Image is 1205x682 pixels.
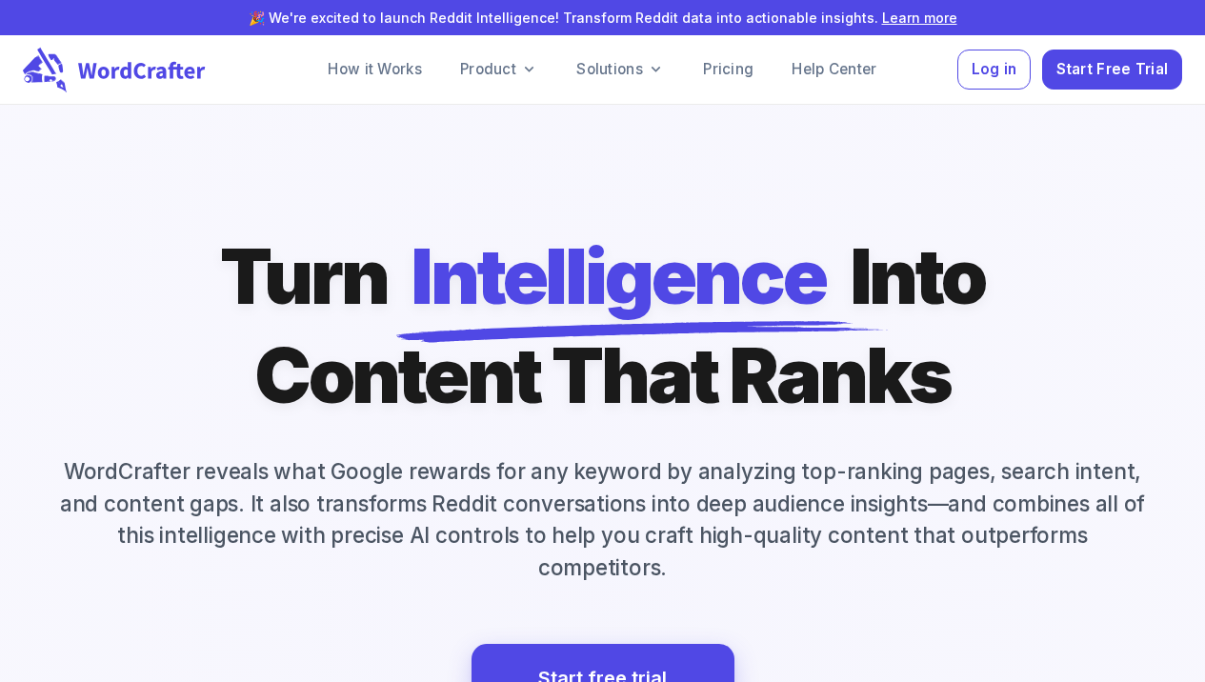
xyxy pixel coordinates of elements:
[688,50,769,89] a: Pricing
[957,50,1031,90] button: Log in
[776,50,892,89] a: Help Center
[312,50,437,89] a: How it Works
[411,227,826,326] span: Intelligence
[561,50,680,89] a: Solutions
[23,455,1182,583] p: WordCrafter reveals what Google rewards for any keyword by analyzing top-ranking pages, search in...
[30,8,1175,28] p: 🎉 We're excited to launch Reddit Intelligence! Transform Reddit data into actionable insights.
[220,227,985,425] h1: Turn Into Content That Ranks
[1056,57,1169,83] span: Start Free Trial
[445,50,553,89] a: Product
[882,10,957,26] a: Learn more
[1042,50,1182,90] button: Start Free Trial
[972,57,1017,83] span: Log in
